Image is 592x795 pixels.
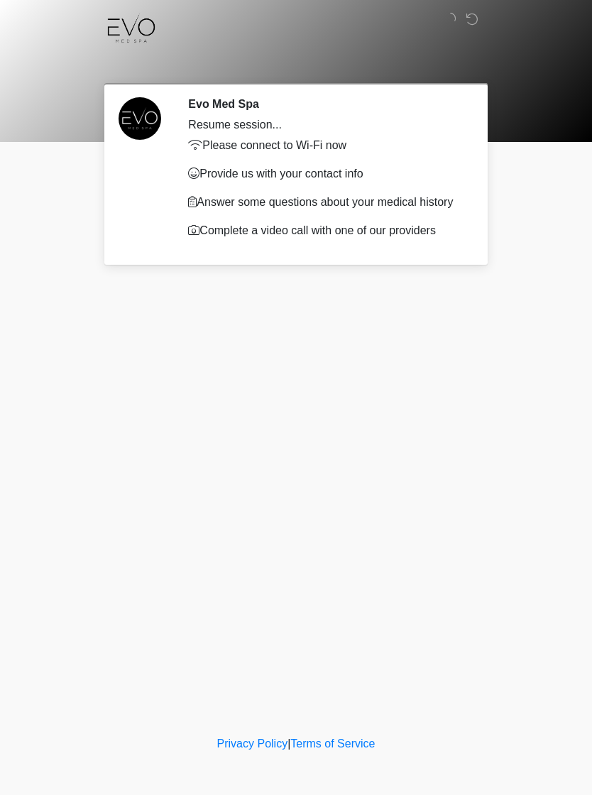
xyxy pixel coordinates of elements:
div: Resume session... [188,116,463,133]
p: Please connect to Wi-Fi now [188,137,463,154]
p: Answer some questions about your medical history [188,194,463,211]
p: Provide us with your contact info [188,165,463,182]
p: Complete a video call with one of our providers [188,222,463,239]
h1: ‎ ‎ ‎ [97,51,495,77]
a: Terms of Service [290,738,375,750]
img: Evo Med Spa Logo [94,11,169,43]
h2: Evo Med Spa [188,97,463,111]
a: Privacy Policy [217,738,288,750]
a: | [287,738,290,750]
img: Agent Avatar [119,97,161,140]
